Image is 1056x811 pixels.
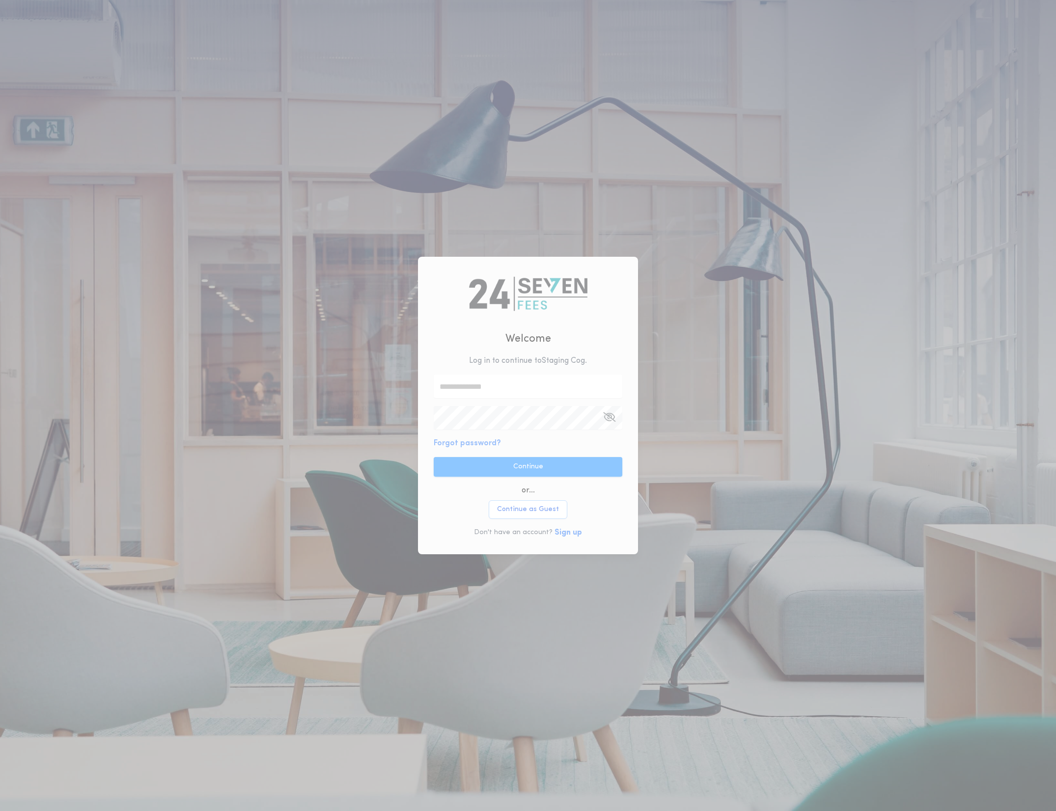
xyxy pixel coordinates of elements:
h2: Welcome [505,331,551,347]
p: or... [522,485,535,496]
button: Forgot password? [434,437,501,449]
button: Continue [434,457,622,477]
button: Continue as Guest [489,500,567,519]
button: Sign up [555,527,582,539]
p: Log in to continue to Staging Cog . [469,355,587,367]
img: logo [469,277,587,311]
p: Don't have an account? [474,528,553,538]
